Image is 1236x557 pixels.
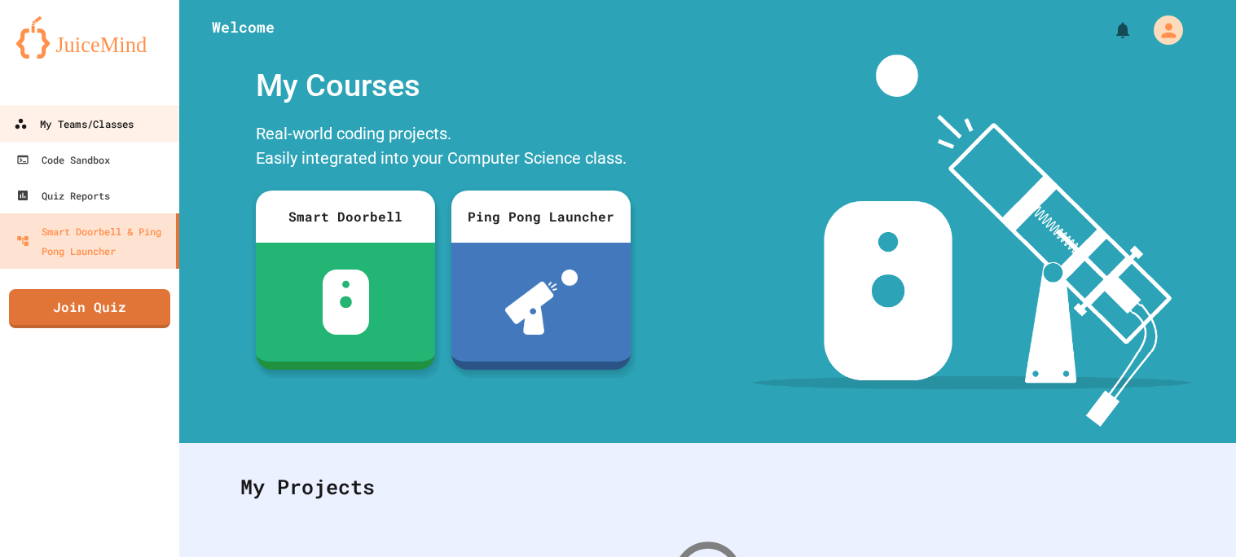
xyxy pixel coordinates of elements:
[1083,16,1137,44] div: My Notifications
[16,150,110,169] div: Code Sandbox
[224,455,1191,519] div: My Projects
[505,270,578,335] img: ppl-with-ball.png
[248,55,639,117] div: My Courses
[248,117,639,178] div: Real-world coding projects. Easily integrated into your Computer Science class.
[1137,11,1187,49] div: My Account
[754,55,1190,427] img: banner-image-my-projects.png
[256,191,435,243] div: Smart Doorbell
[451,191,631,243] div: Ping Pong Launcher
[16,186,110,205] div: Quiz Reports
[323,270,369,335] img: sdb-white.svg
[14,114,134,134] div: My Teams/Classes
[16,221,169,261] div: Smart Doorbell & Ping Pong Launcher
[9,289,170,328] a: Join Quiz
[16,16,163,59] img: logo-orange.svg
